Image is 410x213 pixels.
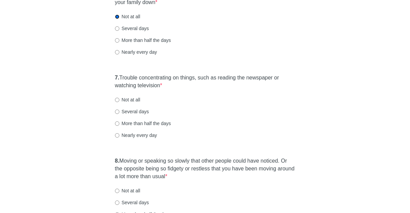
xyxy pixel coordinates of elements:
label: Nearly every day [115,132,157,139]
label: Nearly every day [115,49,157,55]
label: Not at all [115,96,140,103]
label: Not at all [115,13,140,20]
input: More than half the days [115,38,119,43]
label: Trouble concentrating on things, such as reading the newspaper or watching television [115,74,295,90]
input: Not at all [115,98,119,102]
strong: 8. [115,158,119,164]
label: Moving or speaking so slowly that other people could have noticed. Or the opposite being so fidge... [115,157,295,181]
input: Nearly every day [115,133,119,138]
label: More than half the days [115,120,171,127]
label: Not at all [115,187,140,194]
input: Several days [115,26,119,31]
label: Several days [115,199,149,206]
input: Not at all [115,189,119,193]
input: Nearly every day [115,50,119,54]
input: More than half the days [115,121,119,126]
label: Several days [115,108,149,115]
label: Several days [115,25,149,32]
input: Not at all [115,15,119,19]
strong: 7. [115,75,119,80]
input: Several days [115,110,119,114]
label: More than half the days [115,37,171,44]
input: Several days [115,200,119,205]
